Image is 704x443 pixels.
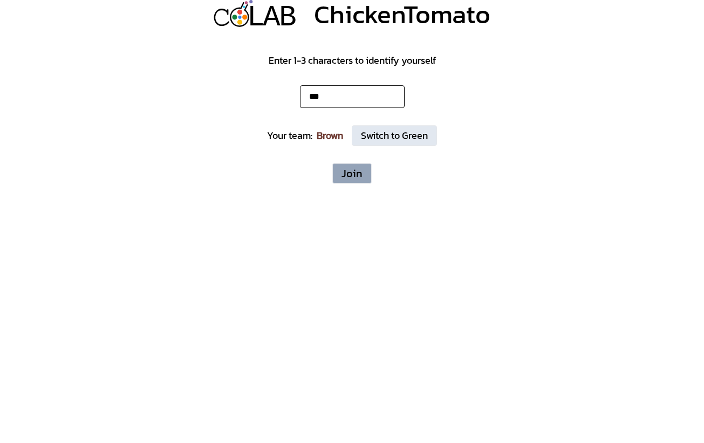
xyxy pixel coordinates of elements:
div: A [263,1,280,36]
div: B [279,1,296,36]
button: Join [332,163,372,184]
div: Brown [317,128,343,143]
div: Your team: [267,128,312,143]
div: Enter 1-3 characters to identify yourself [269,53,436,68]
button: Switch to Green [352,125,437,146]
div: ChickenTomato [314,1,490,27]
div: L [247,1,264,36]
